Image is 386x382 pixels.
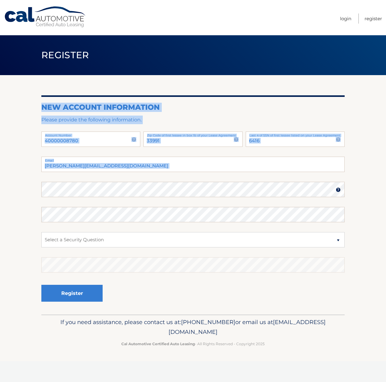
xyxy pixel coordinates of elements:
img: tooltip.svg [336,137,341,142]
input: Account Number [41,132,140,147]
a: Login [340,13,351,24]
input: Zip Code [143,132,242,147]
span: [PHONE_NUMBER] [181,319,235,326]
h2: New Account Information [41,103,345,112]
p: - All Rights Reserved - Copyright 2025 [45,341,341,347]
label: Account Number [41,132,140,136]
img: tooltip.svg [234,137,239,142]
label: Email [41,157,345,162]
p: If you need assistance, please contact us at: or email us at [45,317,341,337]
label: Last 4 of SSN of first lessee listed on your Lease Agreement [246,132,345,136]
span: Register [41,49,89,61]
a: Cal Automotive [4,6,87,28]
button: Register [41,285,103,302]
span: [EMAIL_ADDRESS][DOMAIN_NAME] [168,319,326,335]
label: Zip Code of first lessee in box 1b of your Lease Agreement [143,132,242,136]
input: SSN or EIN (last 4 digits only) [246,132,345,147]
p: Please provide the following information. [41,116,345,124]
img: tooltip.svg [131,137,136,142]
input: Email [41,157,345,172]
a: Register [365,13,382,24]
strong: Cal Automotive Certified Auto Leasing [121,342,195,346]
img: tooltip.svg [336,187,341,192]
